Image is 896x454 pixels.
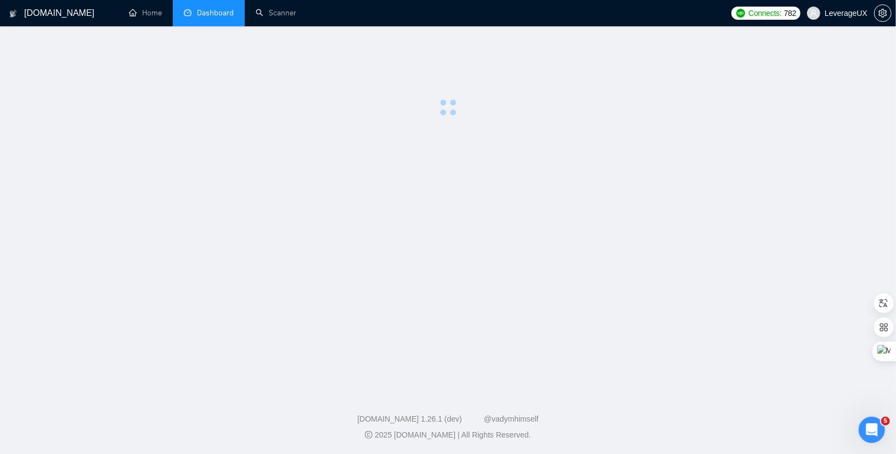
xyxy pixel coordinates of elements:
[184,9,191,16] span: dashboard
[256,8,296,18] a: searchScanner
[365,431,373,439] span: copyright
[874,4,892,22] button: setting
[484,415,539,423] a: @vadymhimself
[881,417,890,425] span: 5
[357,415,462,423] a: [DOMAIN_NAME] 1.26.1 (dev)
[9,5,17,22] img: logo
[874,9,892,18] a: setting
[810,9,818,17] span: user
[197,8,234,18] span: Dashboard
[129,8,162,18] a: homeHome
[784,7,796,19] span: 782
[736,9,745,18] img: upwork-logo.png
[748,7,781,19] span: Connects:
[859,417,885,443] iframe: Intercom live chat
[9,429,887,441] div: 2025 [DOMAIN_NAME] | All Rights Reserved.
